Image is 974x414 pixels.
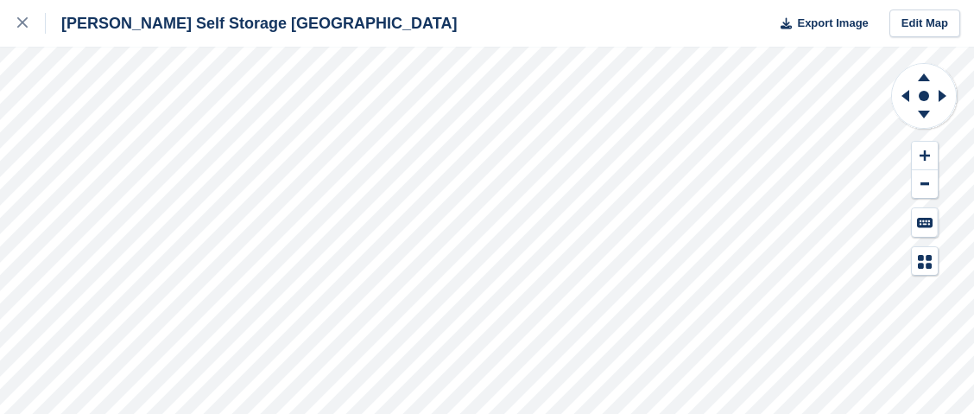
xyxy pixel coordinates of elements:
[912,170,938,199] button: Zoom Out
[889,10,960,38] a: Edit Map
[797,15,868,32] span: Export Image
[912,208,938,237] button: Keyboard Shortcuts
[770,10,869,38] button: Export Image
[46,13,457,34] div: [PERSON_NAME] Self Storage [GEOGRAPHIC_DATA]
[912,247,938,276] button: Map Legend
[912,142,938,170] button: Zoom In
